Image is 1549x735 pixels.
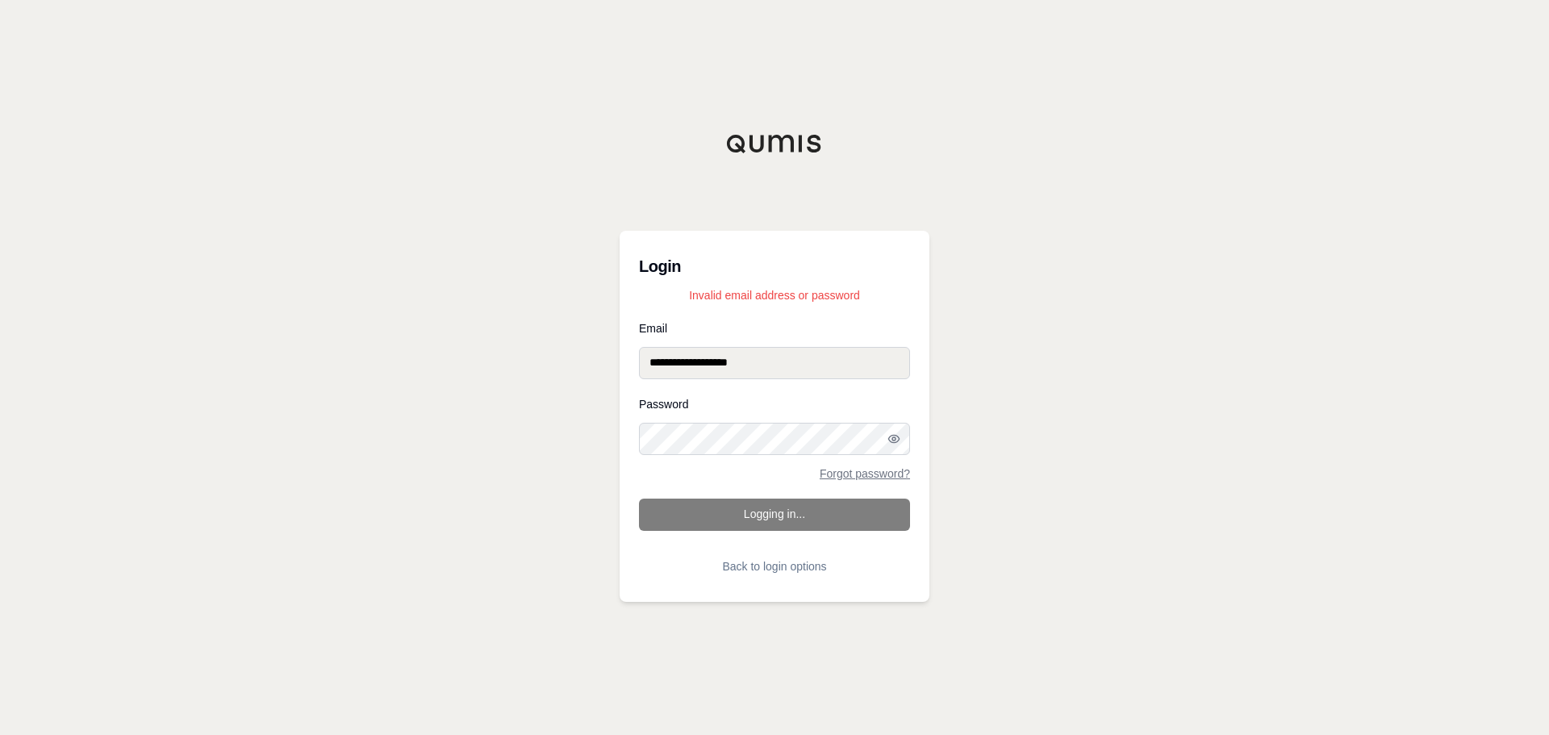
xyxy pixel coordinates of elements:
img: Qumis [726,134,823,153]
h3: Login [639,250,910,282]
label: Email [639,323,910,334]
p: Invalid email address or password [639,287,910,303]
button: Back to login options [639,550,910,583]
a: Forgot password? [820,468,910,479]
label: Password [639,399,910,410]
